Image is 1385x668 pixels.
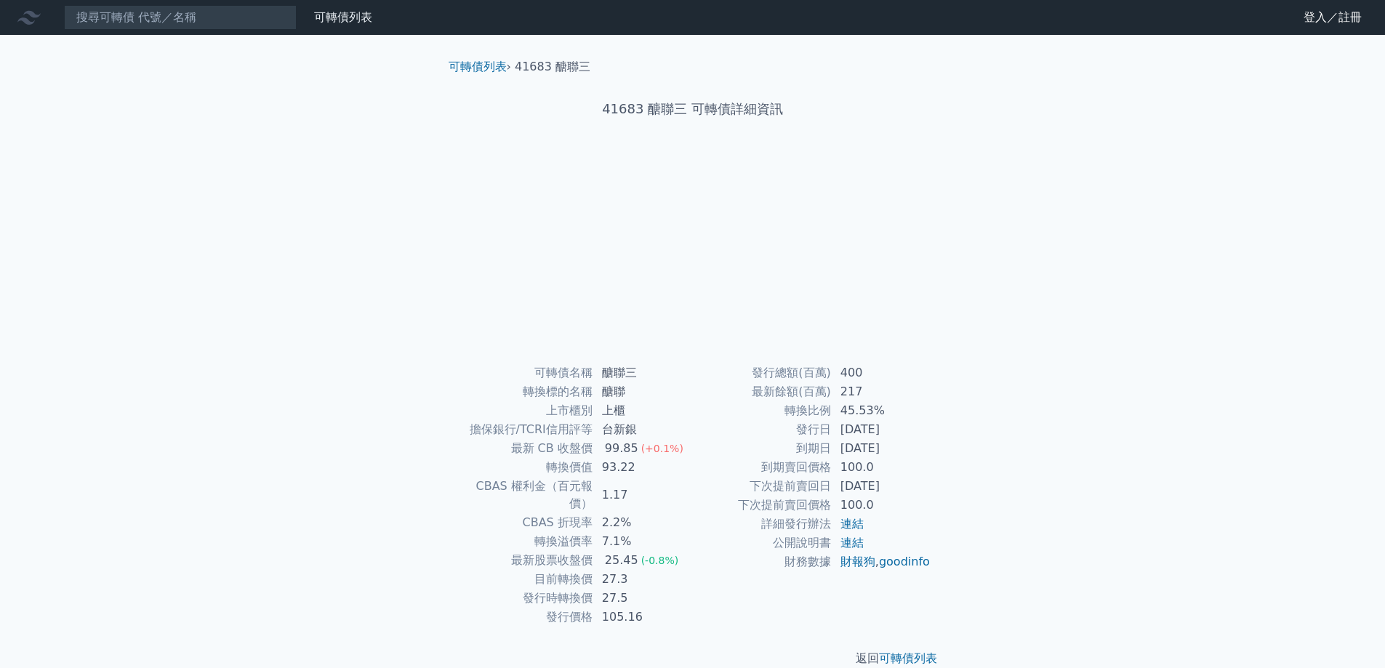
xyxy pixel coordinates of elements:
a: 連結 [840,517,864,531]
td: 擔保銀行/TCRI信用評等 [454,420,593,439]
td: 公開說明書 [693,534,832,552]
td: 到期賣回價格 [693,458,832,477]
td: [DATE] [832,420,931,439]
td: 台新銀 [593,420,693,439]
a: goodinfo [879,555,930,568]
td: 上櫃 [593,401,693,420]
td: 詳細發行辦法 [693,515,832,534]
div: 25.45 [602,552,641,569]
h1: 41683 醣聯三 可轉債詳細資訊 [437,99,949,119]
td: 45.53% [832,401,931,420]
a: 可轉債列表 [449,60,507,73]
input: 搜尋可轉債 代號／名稱 [64,5,297,30]
td: 1.17 [593,477,693,513]
li: › [449,58,511,76]
td: 目前轉換價 [454,570,593,589]
td: 27.5 [593,589,693,608]
td: 93.22 [593,458,693,477]
td: 最新 CB 收盤價 [454,439,593,458]
td: 財務數據 [693,552,832,571]
td: [DATE] [832,439,931,458]
td: CBAS 折現率 [454,513,593,532]
td: 100.0 [832,458,931,477]
td: CBAS 權利金（百元報價） [454,477,593,513]
td: 27.3 [593,570,693,589]
td: 轉換比例 [693,401,832,420]
a: 登入／註冊 [1292,6,1373,29]
a: 可轉債列表 [314,10,372,24]
td: 醣聯 [593,382,693,401]
td: 2.2% [593,513,693,532]
td: 上市櫃別 [454,401,593,420]
a: 可轉債列表 [879,651,937,665]
p: 返回 [437,650,949,667]
td: 100.0 [832,496,931,515]
td: 217 [832,382,931,401]
td: 下次提前賣回日 [693,477,832,496]
span: (+0.1%) [641,443,683,454]
td: 最新餘額(百萬) [693,382,832,401]
td: 7.1% [593,532,693,551]
a: 連結 [840,536,864,550]
td: 轉換標的名稱 [454,382,593,401]
a: 財報狗 [840,555,875,568]
td: 發行價格 [454,608,593,627]
td: 發行總額(百萬) [693,363,832,382]
td: 到期日 [693,439,832,458]
td: 400 [832,363,931,382]
td: 下次提前賣回價格 [693,496,832,515]
td: [DATE] [832,477,931,496]
div: 99.85 [602,440,641,457]
span: (-0.8%) [641,555,679,566]
td: 醣聯三 [593,363,693,382]
td: , [832,552,931,571]
td: 轉換價值 [454,458,593,477]
td: 最新股票收盤價 [454,551,593,570]
td: 發行時轉換價 [454,589,593,608]
td: 可轉債名稱 [454,363,593,382]
td: 轉換溢價率 [454,532,593,551]
li: 41683 醣聯三 [515,58,590,76]
td: 105.16 [593,608,693,627]
td: 發行日 [693,420,832,439]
